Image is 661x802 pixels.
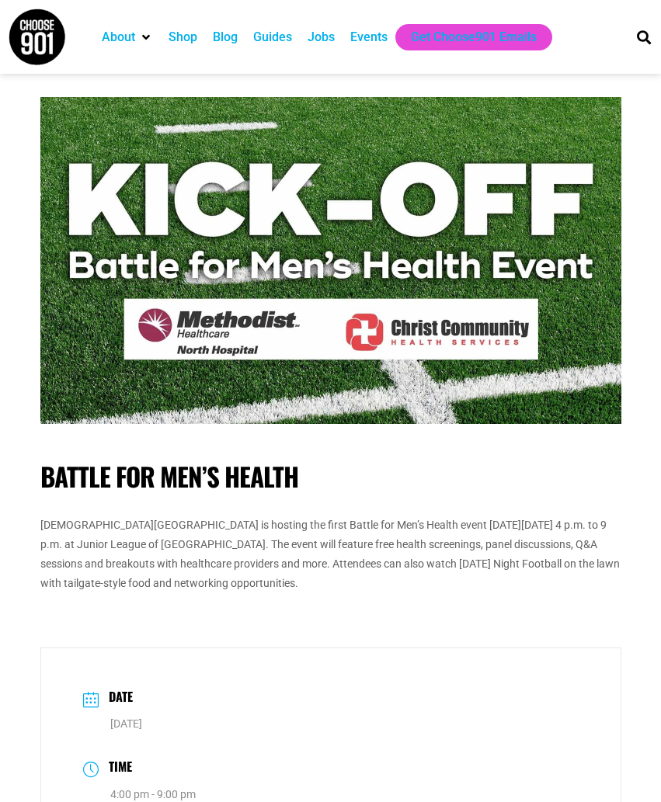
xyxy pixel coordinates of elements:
h1: Battle for Men’s Health [40,461,621,492]
abbr: 4:00 pm - 9:00 pm [110,788,196,800]
h3: Date [101,687,133,710]
a: Blog [213,28,238,47]
div: About [94,24,161,50]
a: Events [350,28,388,47]
a: Get Choose901 Emails [411,28,537,47]
a: Shop [169,28,197,47]
a: About [102,28,135,47]
p: [DEMOGRAPHIC_DATA][GEOGRAPHIC_DATA] is hosting the first Battle for Men’s Health event [DATE][DAT... [40,516,621,594]
nav: Main nav [94,24,616,50]
a: Guides [253,28,292,47]
div: Search [631,24,657,50]
h3: Time [101,757,132,779]
a: Jobs [308,28,335,47]
span: [DATE] [110,717,142,730]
